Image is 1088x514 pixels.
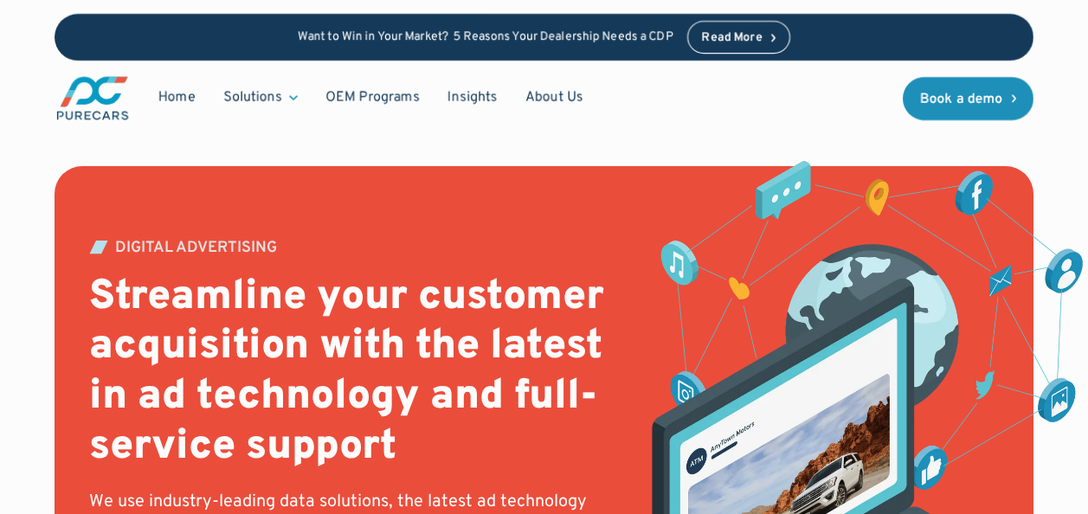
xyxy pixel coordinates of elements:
a: Book a demo [903,77,1034,120]
a: Read More [687,21,791,54]
a: main [55,74,131,122]
div: Solutions [209,81,312,114]
div: DIGITAL ADVERTISING [115,241,277,256]
h2: Streamline your customer acquisition with the latest in ad technology and full-service support [89,273,609,472]
div: Solutions [223,88,282,107]
p: Want to Win in Your Market? 5 Reasons Your Dealership Needs a CDP [298,30,673,45]
a: OEM Programs [312,81,434,114]
a: Home [145,81,209,114]
div: Read More [702,32,763,44]
a: About Us [512,81,597,114]
div: Book a demo [920,93,1003,106]
a: Insights [434,81,512,114]
img: purecars logo [55,74,131,122]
